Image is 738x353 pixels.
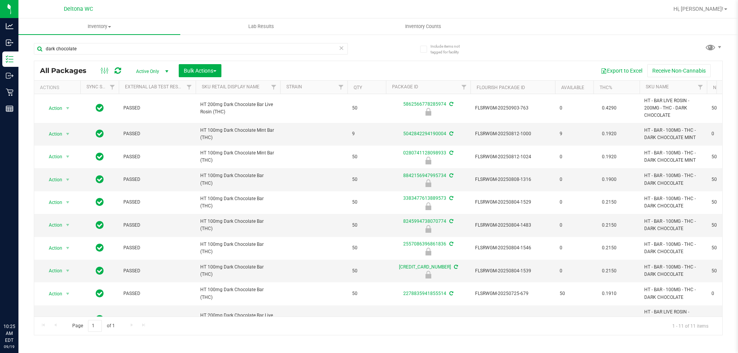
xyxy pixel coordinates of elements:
[598,103,620,114] span: 0.4290
[63,197,73,208] span: select
[63,129,73,139] span: select
[63,151,73,162] span: select
[6,88,13,96] inline-svg: Retail
[644,195,702,210] span: HT - BAR - 100MG - THC - DARK CHOCOLATE
[352,222,381,229] span: 50
[352,244,381,252] span: 50
[475,267,550,275] span: FLSRWGM-20250804-1539
[403,131,446,136] a: 5042842294190004
[646,84,669,89] a: SKU Name
[42,174,63,185] span: Action
[561,85,584,90] a: Available
[3,323,15,344] p: 10:25 AM EDT
[644,241,702,255] span: HT - BAR - 100MG - THC - DARK CHOCOLATE
[125,84,185,89] a: External Lab Test Result
[352,316,381,323] span: 1
[96,151,104,162] span: In Sync
[458,81,470,94] a: Filter
[200,149,276,164] span: HT 100mg Dark Chocolate Mint Bar (THC)
[352,290,381,297] span: 50
[123,290,191,297] span: PASSED
[123,153,191,161] span: PASSED
[63,288,73,299] span: select
[430,43,469,55] span: Include items not tagged for facility
[598,174,620,185] span: 0.1900
[477,85,525,90] a: Flourish Package ID
[403,150,446,156] a: 0280741128098933
[200,286,276,301] span: HT 100mg Dark Chocolate Bar (THC)
[385,271,472,278] div: Newly Received
[200,101,276,116] span: HT 200mg Dark Chocolate Bar Live Rosin (THC)
[403,291,446,296] a: 2278835941855514
[475,153,550,161] span: FLSRWGM-20250812-1024
[475,176,550,183] span: FLSRWGM-20250808-1316
[475,244,550,252] span: FLSRWGM-20250804-1546
[392,84,418,89] a: Package ID
[339,43,344,53] span: Clear
[644,127,702,141] span: HT - BAR - 100MG - THC - DARK CHOCOLATE MINT
[560,130,589,138] span: 9
[448,241,453,247] span: Sync from Compliance System
[200,195,276,210] span: HT 100mg Dark Chocolate Bar (THC)
[40,66,94,75] span: All Packages
[560,104,589,112] span: 0
[560,153,589,161] span: 0
[184,68,216,74] span: Bulk Actions
[399,264,451,270] a: [CREDIT_CARD_NUMBER]
[42,243,63,254] span: Action
[596,64,647,77] button: Export to Excel
[96,128,104,139] span: In Sync
[123,176,191,183] span: PASSED
[352,104,381,112] span: 50
[448,131,453,136] span: Sync from Compliance System
[268,81,280,94] a: Filter
[18,23,180,30] span: Inventory
[598,314,620,325] span: 0.3800
[475,316,550,323] span: FLSRWGM-20250623-212
[560,176,589,183] span: 0
[123,130,191,138] span: PASSED
[385,157,472,164] div: Newly Received
[352,153,381,161] span: 50
[123,316,191,323] span: PASSED
[354,85,362,90] a: Qty
[88,320,102,332] input: 1
[123,267,191,275] span: PASSED
[448,291,453,296] span: Sync from Compliance System
[352,267,381,275] span: 50
[694,81,707,94] a: Filter
[179,64,221,77] button: Bulk Actions
[403,196,446,201] a: 3383477613889573
[644,218,702,232] span: HT - BAR - 100MG - THC - DARK CHOCOLATE
[96,314,104,325] span: In Sync
[453,264,458,270] span: Sync from Compliance System
[475,222,550,229] span: FLSRWGM-20250804-1483
[86,84,116,89] a: Sync Status
[448,196,453,201] span: Sync from Compliance System
[385,248,472,255] div: Newly Received
[448,219,453,224] span: Sync from Compliance System
[96,103,104,113] span: In Sync
[475,104,550,112] span: FLSRWGM-20250903-763
[123,199,191,206] span: PASSED
[6,105,13,113] inline-svg: Reports
[34,43,348,55] input: Search Package ID, Item Name, SKU, Lot or Part Number...
[403,173,446,178] a: 8842156947995734
[64,6,93,12] span: Deltona WC
[40,85,77,90] div: Actions
[403,241,446,247] a: 2557086396861836
[598,128,620,139] span: 0.1920
[123,244,191,252] span: PASSED
[238,23,284,30] span: Lab Results
[18,18,180,35] a: Inventory
[202,84,259,89] a: Sku Retail Display Name
[385,225,472,233] div: Newly Received
[200,172,276,187] span: HT 100mg Dark Chocolate Bar (THC)
[286,84,302,89] a: Strain
[560,316,589,323] span: 0
[200,127,276,141] span: HT 100mg Dark Chocolate Mint Bar (THC)
[63,243,73,254] span: select
[403,219,446,224] a: 8245994738070774
[598,242,620,254] span: 0.2150
[123,222,191,229] span: PASSED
